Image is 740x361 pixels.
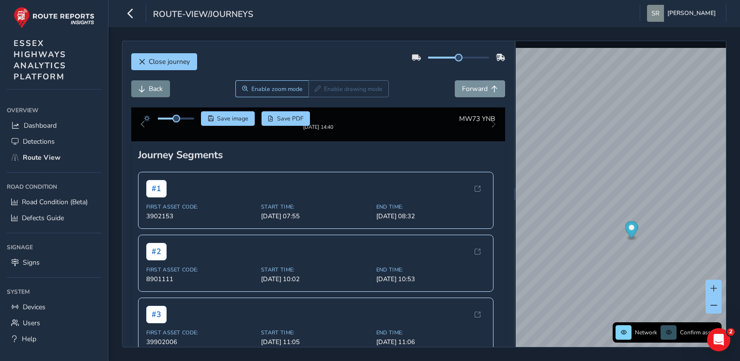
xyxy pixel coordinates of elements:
[146,251,167,268] span: # 2
[153,8,253,22] span: route-view/journeys
[235,80,308,97] button: Zoom
[146,346,256,354] span: 39902006
[24,121,57,130] span: Dashboard
[7,240,101,255] div: Signage
[7,299,101,315] a: Devices
[7,194,101,210] a: Road Condition (Beta)
[14,38,66,82] span: ESSEX HIGHWAYS ANALYTICS PLATFORM
[23,258,40,267] span: Signs
[7,103,101,118] div: Overview
[647,5,664,22] img: diamond-layout
[261,337,370,344] span: Start Time:
[289,122,348,131] img: Thumbnail frame
[251,85,303,93] span: Enable zoom mode
[376,211,486,218] span: End Time:
[146,220,256,228] span: 3902153
[625,221,638,241] div: Map marker
[14,7,94,29] img: rr logo
[146,283,256,291] span: 8901111
[149,84,163,93] span: Back
[22,213,64,223] span: Defects Guide
[7,180,101,194] div: Road Condition
[261,211,370,218] span: Start Time:
[146,211,256,218] span: First Asset Code:
[23,153,61,162] span: Route View
[131,80,170,97] button: Back
[667,5,716,22] span: [PERSON_NAME]
[146,314,167,331] span: # 3
[376,337,486,344] span: End Time:
[455,80,505,97] button: Forward
[23,137,55,146] span: Detections
[459,114,495,123] span: MW73 YNB
[7,315,101,331] a: Users
[289,131,348,138] div: [DATE] 14:40
[376,220,486,228] span: [DATE] 08:32
[22,197,88,207] span: Road Condition (Beta)
[217,115,248,122] span: Save image
[261,346,370,354] span: [DATE] 11:05
[261,220,370,228] span: [DATE] 07:55
[146,337,256,344] span: First Asset Code:
[201,111,255,126] button: Save
[462,84,488,93] span: Forward
[277,115,304,122] span: Save PDF
[138,156,499,169] div: Journey Segments
[131,53,197,70] button: Close journey
[146,274,256,281] span: First Asset Code:
[261,274,370,281] span: Start Time:
[23,302,46,312] span: Devices
[146,188,167,205] span: # 1
[376,346,486,354] span: [DATE] 11:06
[23,318,40,328] span: Users
[7,150,101,165] a: Route View
[7,134,101,150] a: Detections
[376,283,486,291] span: [DATE] 10:53
[680,329,719,336] span: Confirm assets
[635,329,657,336] span: Network
[7,285,101,299] div: System
[261,283,370,291] span: [DATE] 10:02
[262,111,310,126] button: PDF
[647,5,719,22] button: [PERSON_NAME]
[7,255,101,271] a: Signs
[7,210,101,226] a: Defects Guide
[7,118,101,134] a: Dashboard
[149,57,190,66] span: Close journey
[22,334,36,344] span: Help
[376,274,486,281] span: End Time:
[707,328,730,351] iframe: Intercom live chat
[727,328,735,336] span: 2
[7,331,101,347] a: Help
